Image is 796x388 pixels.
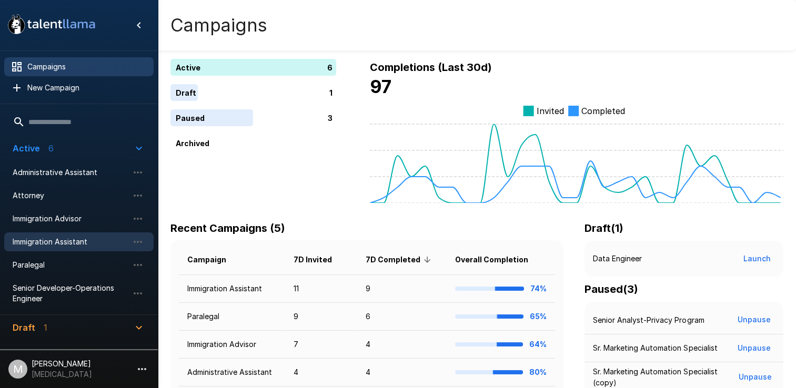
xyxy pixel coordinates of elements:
[733,310,775,330] button: Unpause
[593,343,717,353] p: Sr. Marketing Automation Specialist
[585,283,638,295] b: Paused ( 3 )
[357,359,447,386] td: 4
[530,312,547,321] b: 65%
[366,253,434,266] span: 7D Completed
[733,339,775,358] button: Unpause
[370,76,391,97] b: 97
[285,331,357,359] td: 7
[327,62,332,73] p: 6
[329,87,332,98] p: 1
[370,61,492,74] b: Completions (Last 30d)
[187,253,240,266] span: Campaign
[285,359,357,386] td: 4
[530,284,547,293] b: 74%
[179,275,285,303] td: Immigration Assistant
[735,367,775,387] button: Unpause
[285,275,357,303] td: 11
[593,253,642,264] p: Data Engineer
[357,275,447,303] td: 9
[328,113,332,124] p: 3
[294,253,346,266] span: 7D Invited
[739,249,775,269] button: Launch
[357,303,447,331] td: 6
[179,303,285,331] td: Paralegal
[357,331,447,359] td: 4
[529,367,547,376] b: 80%
[585,222,623,234] b: Draft ( 1 )
[529,340,547,349] b: 64%
[170,14,267,36] h4: Campaigns
[285,303,357,331] td: 9
[455,253,542,266] span: Overall Completion
[593,366,735,387] p: Sr. Marketing Automation Specialist (copy)
[593,315,704,325] p: Senior Analyst-Privacy Program
[179,331,285,359] td: Immigration Advisor
[179,359,285,386] td: Administrative Assistant
[170,222,285,234] b: Recent Campaigns (5)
